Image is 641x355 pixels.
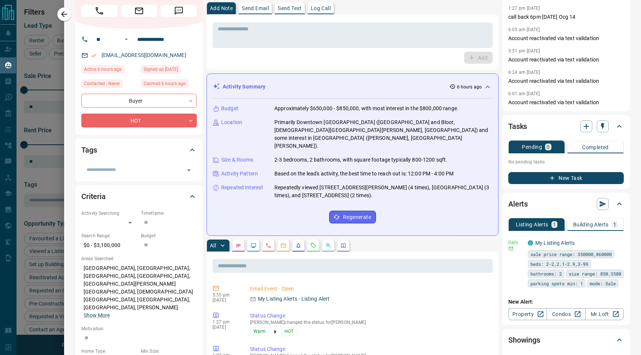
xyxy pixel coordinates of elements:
span: Claimed 6 hours ago [144,80,186,87]
p: [GEOGRAPHIC_DATA], [GEOGRAPHIC_DATA], [GEOGRAPHIC_DATA], [GEOGRAPHIC_DATA], [GEOGRAPHIC_DATA][PER... [81,262,197,322]
p: Activity Pattern [221,170,258,178]
svg: Lead Browsing Activity [250,243,256,249]
svg: Agent Actions [340,243,346,249]
span: parking spots min: 1 [530,280,583,287]
p: Based on the lead's activity, the best time to reach out is: 12:00 PM - 4:00 PM [274,170,454,178]
a: Mr.Loft [585,308,624,320]
p: Size & Rooms [221,156,253,164]
p: 1:27 pm [213,319,239,325]
p: No pending tasks [508,156,624,168]
svg: Requests [310,243,316,249]
svg: Email [508,246,514,251]
span: Warm [253,328,266,335]
p: Pending [522,144,542,150]
p: 6:24 am [DATE] [508,70,540,75]
div: condos.ca [528,240,533,246]
p: Daily [508,239,523,246]
p: [DATE] [213,298,239,303]
p: $0 - $3,100,000 [81,239,137,252]
span: mode: Sale [590,280,616,287]
p: 1:27 pm [DATE] [508,6,540,11]
div: HOT [81,114,197,127]
button: Open [122,35,131,44]
div: Buyer [81,94,197,108]
p: Approximately $650,000 - $850,000, with most interest in the $800,000 range. [274,105,458,112]
div: Tasks [508,117,624,135]
button: Regenerate [329,211,376,223]
p: Send Email [242,6,269,11]
p: Listing Alerts [516,222,548,227]
div: Showings [508,331,624,349]
p: Budget [221,105,238,112]
div: Alerts [508,195,624,213]
svg: Notes [235,243,241,249]
span: sale price range: 350000,860000 [530,250,612,258]
p: 2-3 bedrooms, 2 bathrooms, with square footage typically 800-1200 sqft. [274,156,447,164]
p: All [210,243,216,248]
div: Tags [81,141,197,159]
p: 0 [547,144,550,150]
p: 6:01 am [DATE] [508,91,540,96]
svg: Email Verified [91,53,96,58]
h2: Alerts [508,198,528,210]
div: Tue Oct 14 2025 [141,79,197,90]
p: [PERSON_NAME] changed the status for [PERSON_NAME] [250,320,490,325]
p: 5:55 pm [213,292,239,298]
span: Active 6 hours ago [84,66,122,73]
span: beds: 2-2,2.1-2.9,3-99 [530,260,588,268]
p: Timeframe: [141,210,197,217]
p: Account reactivated via text validation [508,99,624,106]
p: Repeated Interest [221,184,263,192]
p: Repeatedly viewed [STREET_ADDRESS][PERSON_NAME] (4 times), [GEOGRAPHIC_DATA] (3 times), and [STRE... [274,184,492,199]
p: Log Call [311,6,331,11]
p: Primarily Downtown [GEOGRAPHIC_DATA] ([GEOGRAPHIC_DATA] and Bloor, [DEMOGRAPHIC_DATA][GEOGRAPHIC_... [274,118,492,150]
p: Completed [582,145,609,150]
p: Activity Summary [223,83,265,91]
p: Min Size: [141,348,197,355]
a: My Listing Alerts [535,240,575,246]
a: Condos [547,308,585,320]
svg: Listing Alerts [295,243,301,249]
p: Areas Searched: [81,255,197,262]
p: Location [221,118,242,126]
p: Home Type: [81,348,137,355]
span: Signed up [DATE] [144,66,178,73]
p: Budget: [141,232,197,239]
span: HOT [285,328,294,335]
p: New Alert: [508,298,624,306]
p: Actively Searching: [81,210,137,217]
span: size range: 850,3500 [569,270,621,277]
div: Activity Summary6 hours ago [213,80,492,94]
button: New Task [508,172,624,184]
p: Email Event - Open [250,285,490,293]
button: Open [184,165,194,175]
p: 5:51 pm [DATE] [508,48,540,54]
h2: Showings [508,334,540,346]
p: Add Note [210,6,233,11]
p: Send Text [278,6,302,11]
svg: Emails [280,243,286,249]
div: Criteria [81,187,197,205]
a: Property [508,308,547,320]
h2: Tags [81,144,97,156]
span: Contacted - Never [84,80,120,87]
p: [DATE] [213,325,239,330]
p: Status Change [250,345,490,353]
p: 1 [613,222,616,227]
p: Account reactivated via text validation [508,34,624,42]
button: Show More [84,312,110,319]
h2: Tasks [508,120,527,132]
p: 1 [553,222,556,227]
p: Search Range: [81,232,137,239]
p: call back 6pm [DATE] Ocg 14 [508,13,624,21]
p: Status Change [250,312,490,320]
div: Wed Apr 06 2016 [141,65,197,76]
p: My Listing Alerts - Listing Alert [258,295,329,303]
svg: Opportunities [325,243,331,249]
span: Email [121,5,157,17]
span: Message [161,5,197,17]
p: Account reactivated via text validation [508,56,624,64]
span: bathrooms: 2 [530,270,562,277]
span: Call [81,5,117,17]
p: Building Alerts [573,222,609,227]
